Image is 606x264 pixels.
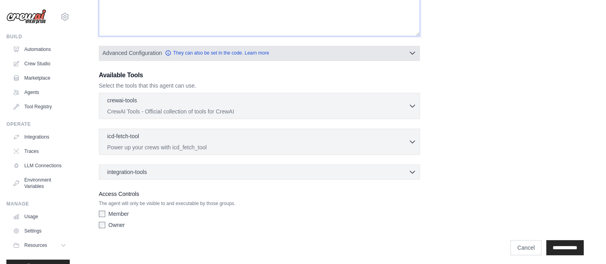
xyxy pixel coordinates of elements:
span: Advanced Configuration [102,49,162,57]
button: icd-fetch-tool Power up your crews with icd_fetch_tool [102,132,416,151]
span: integration-tools [107,168,147,176]
img: Logo [6,9,46,24]
button: Resources [10,239,70,252]
a: Environment Variables [10,174,70,193]
a: Traces [10,145,70,158]
div: Manage [6,201,70,207]
button: Advanced Configuration They can also be set in the code. Learn more [99,46,420,60]
a: Integrations [10,131,70,143]
div: Operate [6,121,70,127]
a: Usage [10,210,70,223]
span: Resources [24,242,47,248]
a: Crew Studio [10,57,70,70]
p: CrewAI Tools - Official collection of tools for CrewAI [107,108,408,115]
a: Cancel [510,240,541,255]
a: Marketplace [10,72,70,84]
a: Tool Registry [10,100,70,113]
p: crewai-tools [107,96,137,104]
p: Select the tools that this agent can use. [99,82,420,90]
button: integration-tools [102,168,416,176]
a: They can also be set in the code. Learn more [165,50,269,56]
div: Build [6,33,70,40]
a: Agents [10,86,70,99]
a: LLM Connections [10,159,70,172]
p: Power up your crews with icd_fetch_tool [107,143,408,151]
a: Settings [10,225,70,237]
p: icd-fetch-tool [107,132,139,140]
label: Member [108,210,129,218]
a: Automations [10,43,70,56]
h3: Available Tools [99,70,420,80]
label: Owner [108,221,125,229]
label: Access Controls [99,189,420,199]
button: crewai-tools CrewAI Tools - Official collection of tools for CrewAI [102,96,416,115]
p: The agent will only be visible to and executable by those groups. [99,200,420,207]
